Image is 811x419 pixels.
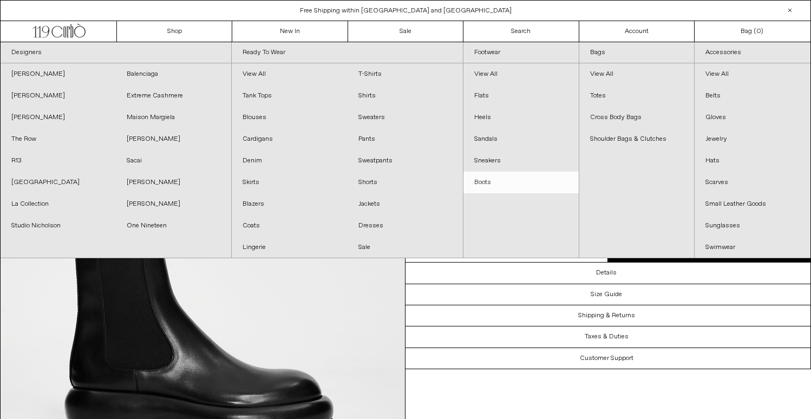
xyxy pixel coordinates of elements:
a: Free Shipping within [GEOGRAPHIC_DATA] and [GEOGRAPHIC_DATA] [300,6,512,15]
a: One Nineteen [116,215,231,237]
a: Belts [695,85,810,107]
a: Sale [348,237,463,258]
a: Shoulder Bags & Clutches [579,128,695,150]
a: Ready To Wear [232,42,462,63]
span: ) [756,27,763,36]
a: Shirts [348,85,463,107]
a: Jackets [348,193,463,215]
a: Footwear [463,42,579,63]
a: Cross Body Bags [579,107,695,128]
a: Bags [579,42,695,63]
a: Pants [348,128,463,150]
a: Totes [579,85,695,107]
a: Bag () [695,21,810,42]
a: [PERSON_NAME] [116,172,231,193]
a: Lingerie [232,237,347,258]
a: Coats [232,215,347,237]
h3: Shipping & Returns [578,312,635,319]
a: Maison Margiela [116,107,231,128]
a: Sweaters [348,107,463,128]
a: [PERSON_NAME] [1,63,116,85]
a: View All [463,63,579,85]
a: Blouses [232,107,347,128]
h3: Customer Support [580,355,633,362]
a: Studio Nicholson [1,215,116,237]
a: View All [695,63,810,85]
a: Flats [463,85,579,107]
a: Boots [463,172,579,193]
a: Tank Tops [232,85,347,107]
a: Denim [232,150,347,172]
a: Sandals [463,128,579,150]
a: Shorts [348,172,463,193]
a: Sunglasses [695,215,810,237]
h3: Taxes & Duties [585,333,629,341]
a: T-Shirts [348,63,463,85]
a: Small Leather Goods [695,193,810,215]
a: Account [579,21,695,42]
a: Swimwear [695,237,810,258]
a: Cardigans [232,128,347,150]
a: Jewelry [695,128,810,150]
a: Skirts [232,172,347,193]
a: Gloves [695,107,810,128]
a: [PERSON_NAME] [116,128,231,150]
a: Blazers [232,193,347,215]
a: Accessories [695,42,810,63]
a: Scarves [695,172,810,193]
a: Extreme Cashmere [116,85,231,107]
a: View All [232,63,347,85]
a: View All [579,63,695,85]
a: Balenciaga [116,63,231,85]
a: [GEOGRAPHIC_DATA] [1,172,116,193]
a: [PERSON_NAME] [116,193,231,215]
a: R13 [1,150,116,172]
a: Heels [463,107,579,128]
a: Sale [348,21,463,42]
a: Designers [1,42,231,63]
a: Sneakers [463,150,579,172]
span: 0 [756,27,761,36]
a: Sacai [116,150,231,172]
h3: Size Guide [591,291,622,298]
a: The Row [1,128,116,150]
a: [PERSON_NAME] [1,85,116,107]
h3: Details [596,269,617,277]
a: [PERSON_NAME] [1,107,116,128]
a: Hats [695,150,810,172]
a: Search [463,21,579,42]
a: Dresses [348,215,463,237]
a: New In [232,21,348,42]
a: Shop [117,21,232,42]
a: La Collection [1,193,116,215]
a: Sweatpants [348,150,463,172]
